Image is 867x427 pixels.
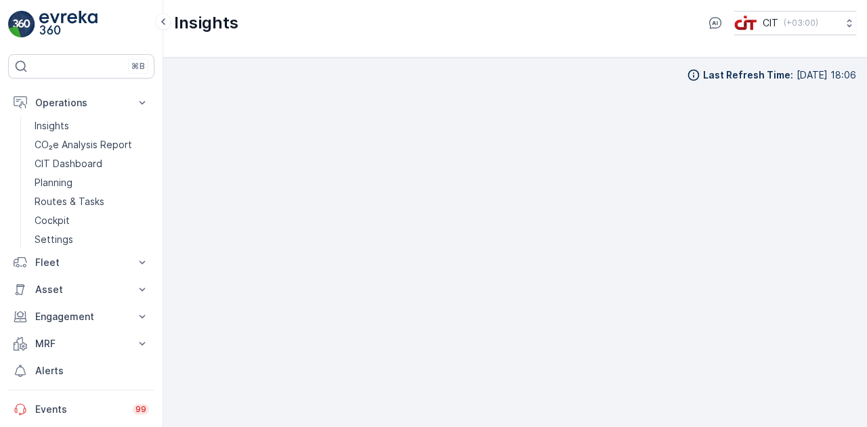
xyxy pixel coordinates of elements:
[8,330,154,357] button: MRF
[734,11,856,35] button: CIT(+03:00)
[35,176,72,189] p: Planning
[784,18,818,28] p: ( +03:00 )
[35,403,125,416] p: Events
[29,135,154,154] a: CO₂e Analysis Report
[8,396,154,423] a: Events99
[35,364,149,378] p: Alerts
[703,68,793,82] p: Last Refresh Time :
[29,154,154,173] a: CIT Dashboard
[131,61,145,72] p: ⌘B
[29,192,154,211] a: Routes & Tasks
[39,11,98,38] img: logo_light-DOdMpM7g.png
[8,11,35,38] img: logo
[135,404,146,415] p: 99
[35,119,69,133] p: Insights
[35,283,127,296] p: Asset
[29,116,154,135] a: Insights
[35,337,127,351] p: MRF
[797,68,856,82] p: [DATE] 18:06
[29,173,154,192] a: Planning
[29,211,154,230] a: Cockpit
[29,230,154,249] a: Settings
[35,233,73,246] p: Settings
[35,310,127,323] p: Engagement
[8,249,154,276] button: Fleet
[8,303,154,330] button: Engagement
[35,256,127,269] p: Fleet
[8,357,154,384] a: Alerts
[35,214,70,227] p: Cockpit
[174,12,238,34] p: Insights
[35,157,102,171] p: CIT Dashboard
[8,276,154,303] button: Asset
[35,195,104,208] p: Routes & Tasks
[763,16,778,30] p: CIT
[35,138,132,152] p: CO₂e Analysis Report
[8,89,154,116] button: Operations
[35,96,127,110] p: Operations
[734,16,757,30] img: cit-logo_pOk6rL0.png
